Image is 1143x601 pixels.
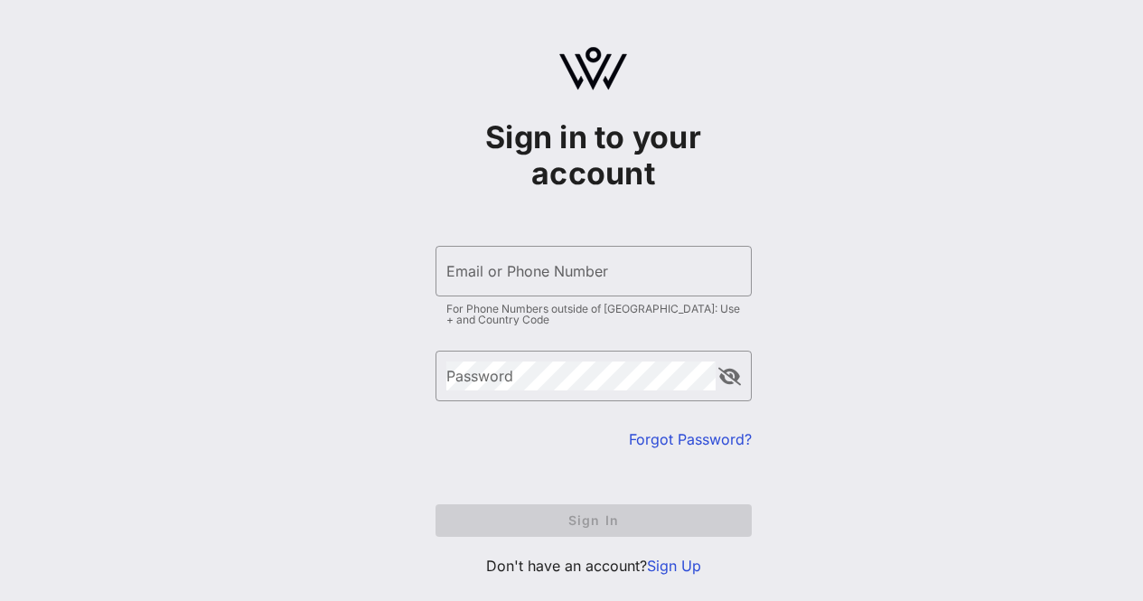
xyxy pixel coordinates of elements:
[559,47,627,90] img: logo.svg
[647,557,701,575] a: Sign Up
[436,119,752,192] h1: Sign in to your account
[718,368,741,386] button: append icon
[629,430,752,448] a: Forgot Password?
[436,555,752,577] p: Don't have an account?
[446,304,741,325] div: For Phone Numbers outside of [GEOGRAPHIC_DATA]: Use + and Country Code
